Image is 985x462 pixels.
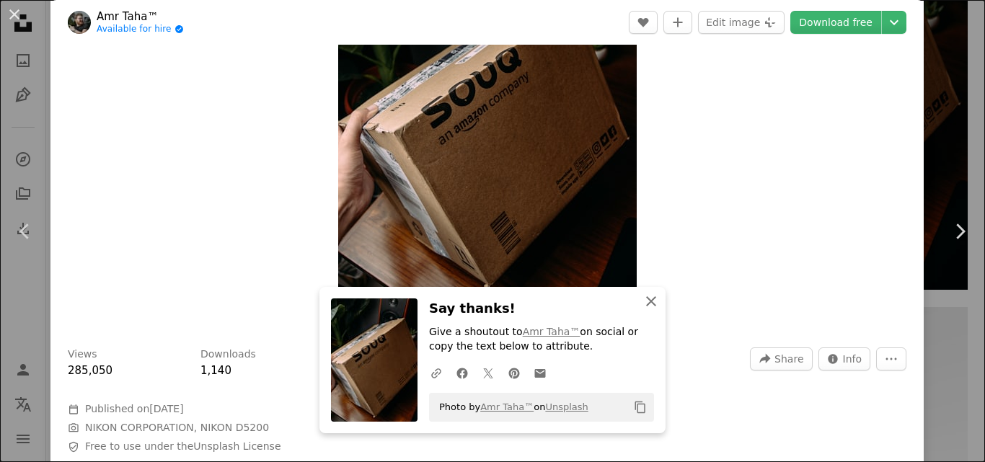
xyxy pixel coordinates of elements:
img: Go to Amr Taha™'s profile [68,11,91,34]
button: Like [629,11,658,34]
a: Share on Pinterest [501,358,527,387]
a: Share over email [527,358,553,387]
h3: Downloads [200,347,256,362]
a: Download free [790,11,881,34]
button: Choose download size [882,11,906,34]
a: Available for hire [97,24,184,35]
button: NIKON CORPORATION, NIKON D5200 [85,421,269,435]
a: Unsplash License [193,440,281,452]
a: Amr Taha™ [523,326,580,337]
button: More Actions [876,347,906,370]
button: Add to Collection [663,11,692,34]
span: Info [843,348,862,370]
h3: Views [68,347,97,362]
button: Stats about this image [818,347,871,370]
button: Share this image [750,347,812,370]
span: 1,140 [200,364,231,377]
a: Share on Twitter [475,358,501,387]
a: Amr Taha™ [97,9,184,24]
span: Published on [85,403,184,414]
a: Amr Taha™ [480,401,534,412]
span: Free to use under the [85,440,281,454]
a: Next [935,162,985,301]
a: Unsplash [545,401,588,412]
h3: Say thanks! [429,298,654,319]
p: Give a shoutout to on social or copy the text below to attribute. [429,325,654,354]
a: Share on Facebook [449,358,475,387]
span: Photo by on [432,396,588,419]
span: Share [774,348,803,370]
button: Copy to clipboard [628,395,653,419]
time: January 30, 2021 at 4:02:26 PM GMT+3 [149,403,183,414]
button: Edit image [698,11,785,34]
span: 285,050 [68,364,112,377]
